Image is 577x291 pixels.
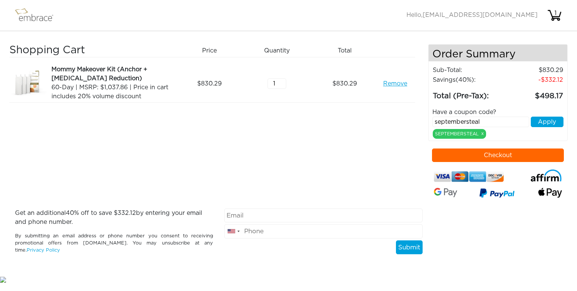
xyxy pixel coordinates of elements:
[479,186,515,201] img: paypal-v3.png
[481,130,484,137] a: x
[548,9,563,18] div: 1
[504,85,563,102] td: 498.17
[9,65,47,102] img: 7ce86e4a-8ce9-11e7-b542-02e45ca4b85b.jpeg
[456,77,474,83] span: (40%)
[547,8,562,23] img: cart
[314,44,381,57] div: Total
[504,65,563,75] td: 830.29
[432,85,504,102] td: Total (Pre-Tax):
[51,65,173,83] div: Mommy Makeover Kit (Anchor + [MEDICAL_DATA] Reduction)
[432,75,504,85] td: Savings :
[224,224,422,238] input: Phone
[423,12,538,18] span: [EMAIL_ADDRESS][DOMAIN_NAME]
[224,208,422,223] input: Email
[27,248,60,253] a: Privacy Policy
[531,117,563,127] button: Apply
[15,208,213,226] p: Get an additional % off to save $ by entering your email and phone number.
[13,6,62,25] img: logo.png
[9,44,173,57] h3: Shopping Cart
[538,188,562,198] img: fullApplePay.png
[197,79,222,88] span: 830.29
[432,148,564,162] button: Checkout
[432,65,504,75] td: Sub-Total:
[396,240,423,255] button: Submit
[406,12,538,18] span: Hello,
[66,210,74,216] span: 40
[427,108,569,117] div: Have a coupon code?
[434,169,504,184] img: credit-cards.png
[383,79,407,88] a: Remove
[118,210,136,216] span: 332.12
[433,129,486,139] div: SEPTEMBERSTEAL
[51,83,173,101] div: 60-Day | MSRP: $1,037.86 | Price in cart includes 20% volume discount
[429,45,568,61] h4: Order Summary
[332,79,357,88] span: 830.29
[178,44,246,57] div: Price
[225,225,242,238] div: United States: +1
[264,46,290,55] span: Quantity
[434,188,458,197] img: Google-Pay-Logo.svg
[530,169,562,182] img: affirm-logo.svg
[547,12,562,18] a: 1
[504,75,563,85] td: 332.12
[15,232,213,254] p: By submitting an email address or phone number you consent to receiving promotional offers from [...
